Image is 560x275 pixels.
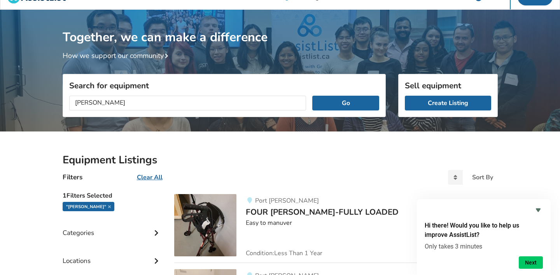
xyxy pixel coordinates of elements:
[63,188,162,202] h5: 1 Filters Selected
[63,241,162,269] div: Locations
[63,10,498,45] h1: Together, we can make a difference
[63,153,498,167] h2: Equipment Listings
[312,96,379,110] button: Go
[519,256,543,269] button: Next question
[174,194,236,256] img: mobility-four whell walker-fully loaded
[174,194,497,263] a: mobility-four whell walker-fully loadedPort [PERSON_NAME]FOUR [PERSON_NAME]-FULLY LOADED$90Easy t...
[69,81,379,91] h3: Search for equipment
[255,196,319,205] span: Port [PERSON_NAME]
[246,250,322,256] span: Condition: Less Than 1 Year
[246,219,497,228] div: Easy to manuver
[425,205,543,269] div: Hi there! Would you like to help us improve AssistList?
[425,221,543,240] h2: Hi there! Would you like to help us improve AssistList?
[534,205,543,215] button: Hide survey
[405,81,491,91] h3: Sell equipment
[69,96,306,110] input: I am looking for...
[246,207,399,217] span: FOUR [PERSON_NAME]-FULLY LOADED
[63,51,171,60] a: How we support our community
[63,202,114,211] div: "[PERSON_NAME]"
[425,243,543,250] p: Only takes 3 minutes
[472,174,493,180] div: Sort By
[405,96,491,110] a: Create Listing
[63,213,162,241] div: Categories
[63,173,82,182] h4: Filters
[137,173,163,182] u: Clear All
